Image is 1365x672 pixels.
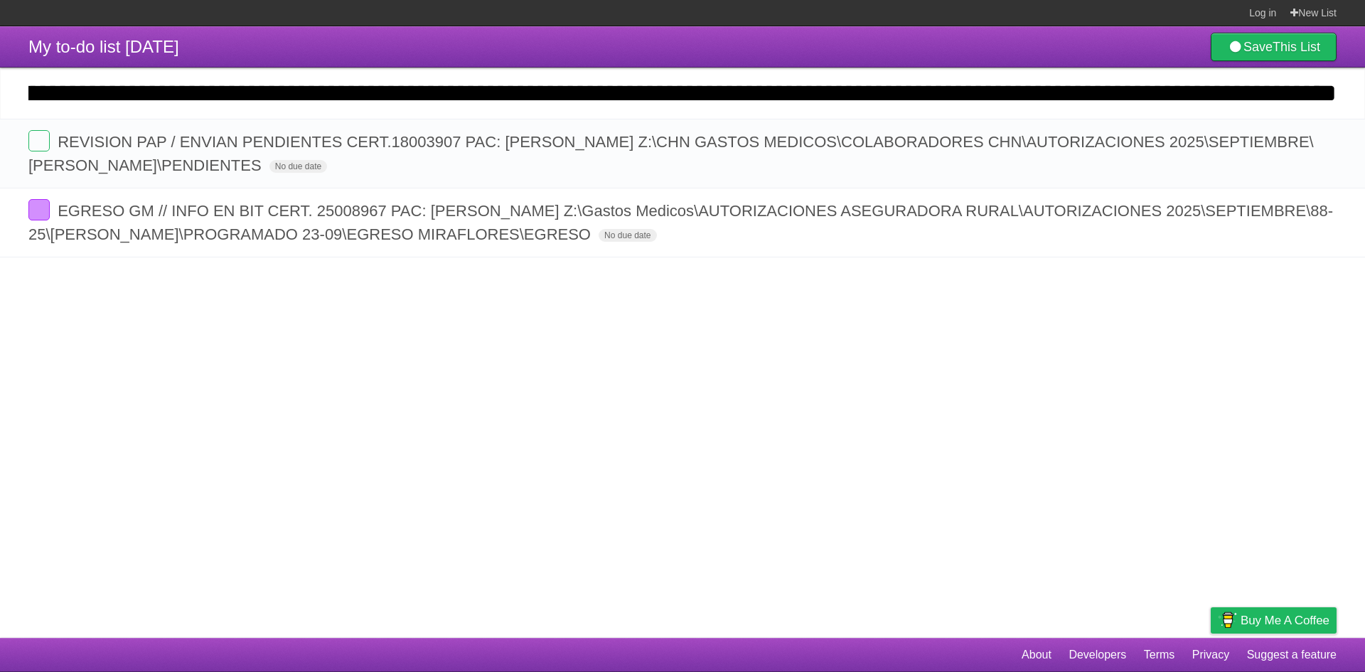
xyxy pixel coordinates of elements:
[28,37,179,56] span: My to-do list [DATE]
[1218,608,1237,632] img: Buy me a coffee
[1247,641,1337,668] a: Suggest a feature
[1211,33,1337,61] a: SaveThis List
[28,199,50,220] label: Done
[599,229,656,242] span: No due date
[1192,641,1229,668] a: Privacy
[1241,608,1329,633] span: Buy me a coffee
[1273,40,1320,54] b: This List
[28,202,1333,243] span: EGRESO GM // INFO EN BIT CERT. 25008967 PAC: [PERSON_NAME] Z:\Gastos Medicos\AUTORIZACIONES ASEGU...
[1069,641,1126,668] a: Developers
[28,130,50,151] label: Done
[28,133,1314,174] span: REVISION PAP / ENVIAN PENDIENTES CERT.18003907 PAC: [PERSON_NAME] Z:\CHN GASTOS MEDICOS\COLABORAD...
[1211,607,1337,634] a: Buy me a coffee
[1022,641,1051,668] a: About
[1144,641,1175,668] a: Terms
[269,160,327,173] span: No due date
